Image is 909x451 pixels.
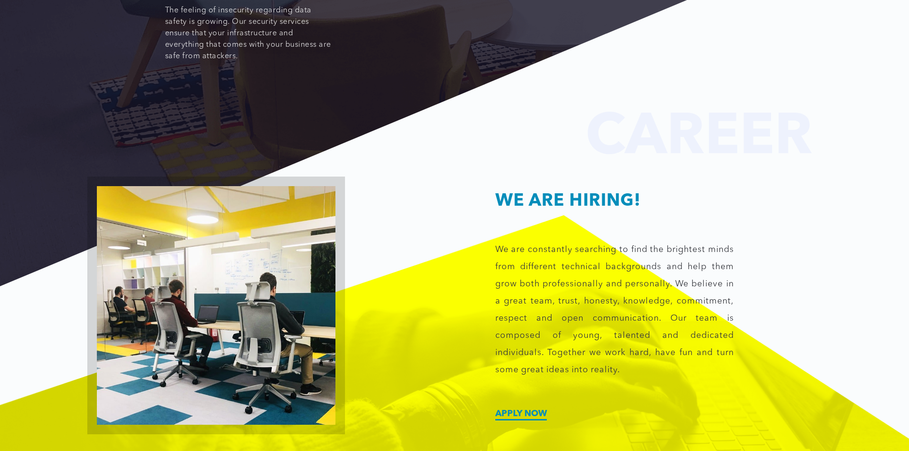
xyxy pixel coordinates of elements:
h2: WE ARE HIRING! [495,193,813,210]
p: The feeling of insecurity regarding data safety is growing. Our security services ensure that you... [165,5,332,62]
h1: Career [97,110,813,167]
img: team.jpg [97,186,335,425]
p: We are constantly searching to find the brightest minds from different technical backgrounds and ... [495,241,734,378]
a: Apply now [495,409,547,418]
